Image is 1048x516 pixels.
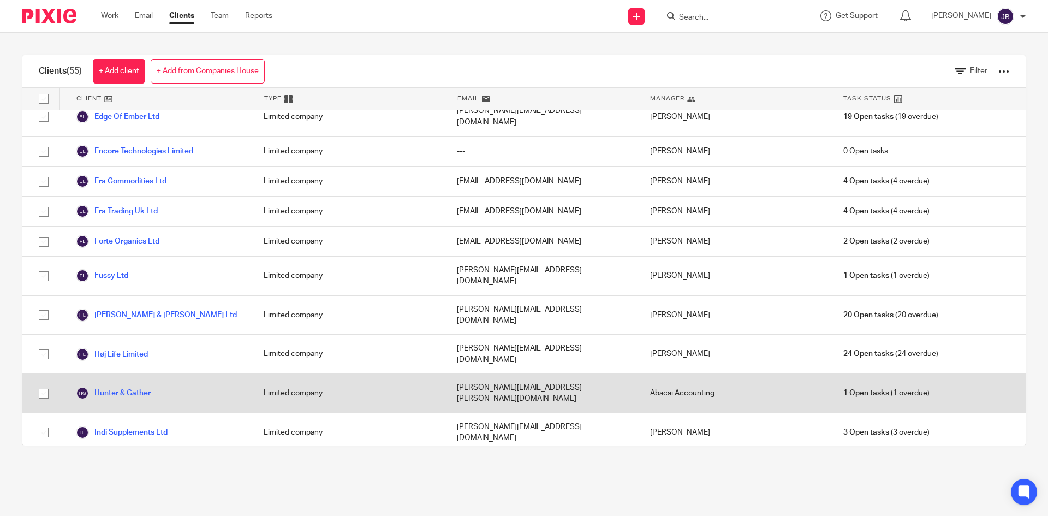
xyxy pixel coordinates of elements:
a: Era Commodities Ltd [76,175,166,188]
img: svg%3E [76,235,89,248]
span: Manager [650,94,684,103]
h1: Clients [39,66,82,77]
input: Select all [33,88,54,109]
a: Hunter & Gather [76,387,151,400]
img: svg%3E [76,348,89,361]
div: Limited company [253,335,446,373]
a: + Add from Companies House [151,59,265,84]
div: [PERSON_NAME][EMAIL_ADDRESS][DOMAIN_NAME] [446,296,639,335]
span: (3 overdue) [843,427,930,438]
a: Reports [245,10,272,21]
span: 3 Open tasks [843,427,889,438]
a: Encore Technologies Limited [76,145,193,158]
img: svg%3E [76,309,89,322]
img: svg%3E [76,175,89,188]
input: Search [678,13,776,23]
div: Limited company [253,197,446,226]
div: Limited company [253,413,446,452]
div: [PERSON_NAME] [639,137,832,166]
span: (4 overdue) [843,176,930,187]
span: 4 Open tasks [843,206,889,217]
span: 24 Open tasks [843,348,894,359]
a: [PERSON_NAME] & [PERSON_NAME] Ltd [76,309,237,322]
div: [PERSON_NAME] [639,227,832,256]
span: Client [76,94,102,103]
a: + Add client [93,59,145,84]
img: svg%3E [76,387,89,400]
span: Task Status [843,94,891,103]
span: 2 Open tasks [843,236,889,247]
img: svg%3E [76,269,89,282]
span: (24 overdue) [843,348,938,359]
img: svg%3E [997,8,1014,25]
a: Clients [169,10,194,21]
span: 19 Open tasks [843,111,894,122]
div: [PERSON_NAME][EMAIL_ADDRESS][PERSON_NAME][DOMAIN_NAME] [446,374,639,413]
span: (2 overdue) [843,236,930,247]
div: Limited company [253,167,446,196]
span: (19 overdue) [843,111,938,122]
div: [PERSON_NAME] [639,296,832,335]
div: Limited company [253,137,446,166]
div: [PERSON_NAME] [639,335,832,373]
img: svg%3E [76,145,89,158]
div: Limited company [253,257,446,295]
span: (55) [67,67,82,75]
div: Limited company [253,374,446,413]
div: [PERSON_NAME][EMAIL_ADDRESS][DOMAIN_NAME] [446,97,639,136]
div: Limited company [253,227,446,256]
div: [PERSON_NAME] [639,167,832,196]
a: Work [101,10,118,21]
span: (1 overdue) [843,270,930,281]
span: 20 Open tasks [843,310,894,321]
span: Type [264,94,282,103]
span: 0 Open tasks [843,146,888,157]
span: 1 Open tasks [843,270,889,281]
div: [EMAIL_ADDRESS][DOMAIN_NAME] [446,197,639,226]
img: svg%3E [76,205,89,218]
span: 1 Open tasks [843,388,889,399]
div: [PERSON_NAME] [639,97,832,136]
div: Limited company [253,296,446,335]
span: Get Support [836,12,878,20]
span: (4 overdue) [843,206,930,217]
div: [PERSON_NAME][EMAIL_ADDRESS][DOMAIN_NAME] [446,413,639,452]
img: svg%3E [76,426,89,439]
div: --- [446,137,639,166]
a: Høj Life Limited [76,348,148,361]
span: (1 overdue) [843,388,930,399]
img: Pixie [22,9,76,23]
div: [PERSON_NAME] [639,257,832,295]
a: Team [211,10,229,21]
div: Limited company [253,97,446,136]
a: Forte Organics Ltd [76,235,159,248]
span: Filter [970,67,987,75]
div: [EMAIL_ADDRESS][DOMAIN_NAME] [446,167,639,196]
a: Email [135,10,153,21]
span: Email [457,94,479,103]
a: Edge Of Ember Ltd [76,110,159,123]
a: Era Trading Uk Ltd [76,205,158,218]
span: (20 overdue) [843,310,938,321]
a: Fussy Ltd [76,269,128,282]
div: [EMAIL_ADDRESS][DOMAIN_NAME] [446,227,639,256]
div: [PERSON_NAME] [639,197,832,226]
p: [PERSON_NAME] [931,10,991,21]
div: Abacai Accounting [639,374,832,413]
div: [PERSON_NAME][EMAIL_ADDRESS][DOMAIN_NAME] [446,257,639,295]
span: 4 Open tasks [843,176,889,187]
img: svg%3E [76,110,89,123]
a: Indi Supplements Ltd [76,426,168,439]
div: [PERSON_NAME][EMAIL_ADDRESS][DOMAIN_NAME] [446,335,639,373]
div: [PERSON_NAME] [639,413,832,452]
